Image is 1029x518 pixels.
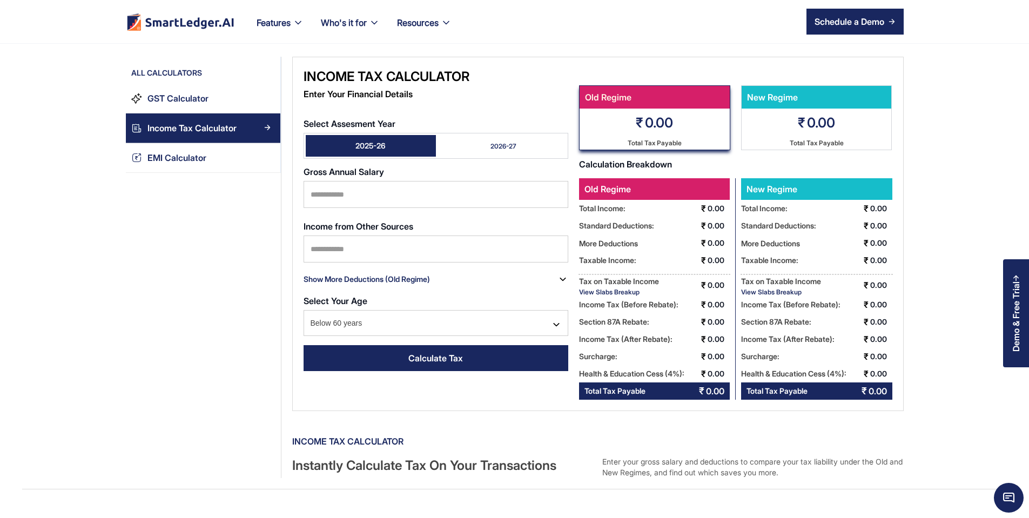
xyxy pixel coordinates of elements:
div: Features [257,15,291,30]
div: Total Tax Payable [746,382,808,400]
div: Section 87A Rebate: [579,313,649,331]
div: 0.00 [708,217,730,234]
div: 0.00 [708,252,730,269]
div: ₹ [699,382,704,400]
div: Features [248,15,312,43]
div: 0.00 [645,113,673,132]
div: 0.00 [708,365,730,382]
div: 0.00 [708,313,730,331]
div: 0.00 [870,313,892,331]
div: Tax on Taxable Income [579,274,659,288]
div: Income Tax Calculator [147,121,237,136]
div: Income tax Calculator [292,433,904,450]
div: More Deductions [579,237,638,250]
div: Income Tax (After Rebate): [741,331,835,348]
div: New Regime [742,86,886,109]
a: Calculate Tax [304,345,568,371]
div: 0.00 [708,200,730,217]
div: ₹ [864,234,869,252]
div: 0.00 [870,200,892,217]
img: Arrow Right Blue [264,95,271,101]
a: home [126,13,235,31]
div: ₹ [862,382,867,400]
div: Who's it for [312,15,388,43]
div: 0.00 [708,277,730,294]
div: ₹ [798,113,805,132]
div: 0.00 [870,331,892,348]
div: 0.00 [870,296,892,313]
strong: Income from Other Sources [304,221,413,232]
div: 0.00 [870,365,892,382]
div: Instantly Calculate Tax On Your Transactions [292,456,594,478]
div: GST Calculator [147,91,209,106]
div: 0.00 [807,113,835,132]
div: Resources [397,15,439,30]
div: View Slabs Breakup [741,288,821,296]
div: Enter your gross salary and deductions to compare your tax liability under the Old and New Regime... [602,456,904,478]
div: Demo & Free Trial [1011,281,1021,352]
div: Taxable Income: [579,252,636,269]
div: 0.00 [870,348,892,365]
a: Income Tax CalculatorArrow Right Blue [126,113,280,143]
img: Arrow Right Blue [264,124,271,131]
div: Total Tax Payable [628,136,682,150]
div: 0.00 [706,382,724,400]
div: ₹ [701,348,706,365]
div: 0.00 [708,331,730,348]
div: 0.00 [870,234,892,252]
div: Total Income: [579,200,626,217]
div: Calculate Tax [408,352,463,365]
div: Who's it for [321,15,367,30]
div: Total Income: [741,200,788,217]
div: ₹ [864,252,869,269]
img: Arrow Right Blue [264,154,271,160]
div: Standard Deductions: [741,217,816,234]
div: Surcharge: [579,348,617,365]
div: Health & Education Cess (4%): [741,365,846,382]
div: EMI Calculator [147,151,206,165]
div: 0.00 [870,252,892,269]
div: Tax on Taxable Income [741,274,821,288]
div: ₹ [864,313,869,331]
label: Select Assesment Year [304,119,568,129]
div: 2025-26 [355,140,386,151]
div: ₹ [864,365,869,382]
div: Schedule a Demo [815,15,884,28]
div: All Calculators [126,68,280,84]
img: footer logo [126,13,235,31]
div: Health & Education Cess (4%): [579,365,684,382]
img: mingcute_down-line [557,274,568,285]
div: ₹ [636,113,643,132]
div: ₹ [864,331,869,348]
div: Enter Your Financial Details [304,85,568,103]
a: GST CalculatorArrow Right Blue [126,84,280,113]
div: View Slabs Breakup [579,288,659,296]
div: Standard Deductions: [579,217,654,234]
div: New Regime [741,178,817,200]
div: ₹ [701,277,706,294]
div: ₹ [701,252,706,269]
div: ₹ [701,200,706,217]
div: More Deductions [741,237,800,250]
div: ₹ [864,200,869,217]
div: Income Tax Calculator [304,68,568,85]
div: Surcharge: [741,348,779,365]
div: ₹ [864,296,869,313]
div: Section 87A Rebate: [741,313,811,331]
div: ₹ [701,313,706,331]
div: Taxable Income: [741,252,798,269]
div: ₹ [701,234,706,252]
span: Chat Widget [994,483,1024,513]
div: ₹ [864,217,869,234]
div: 0.00 [708,348,730,365]
div: 0.00 [869,382,887,400]
img: arrow right icon [889,18,895,25]
div: ₹ [701,296,706,313]
form: Email Form [304,113,568,378]
div: ₹ [864,277,869,294]
strong: Gross Annual Salary [304,166,384,177]
div: ₹ [701,217,706,234]
div: ₹ [701,365,706,382]
div: Below 60 years [304,310,568,336]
